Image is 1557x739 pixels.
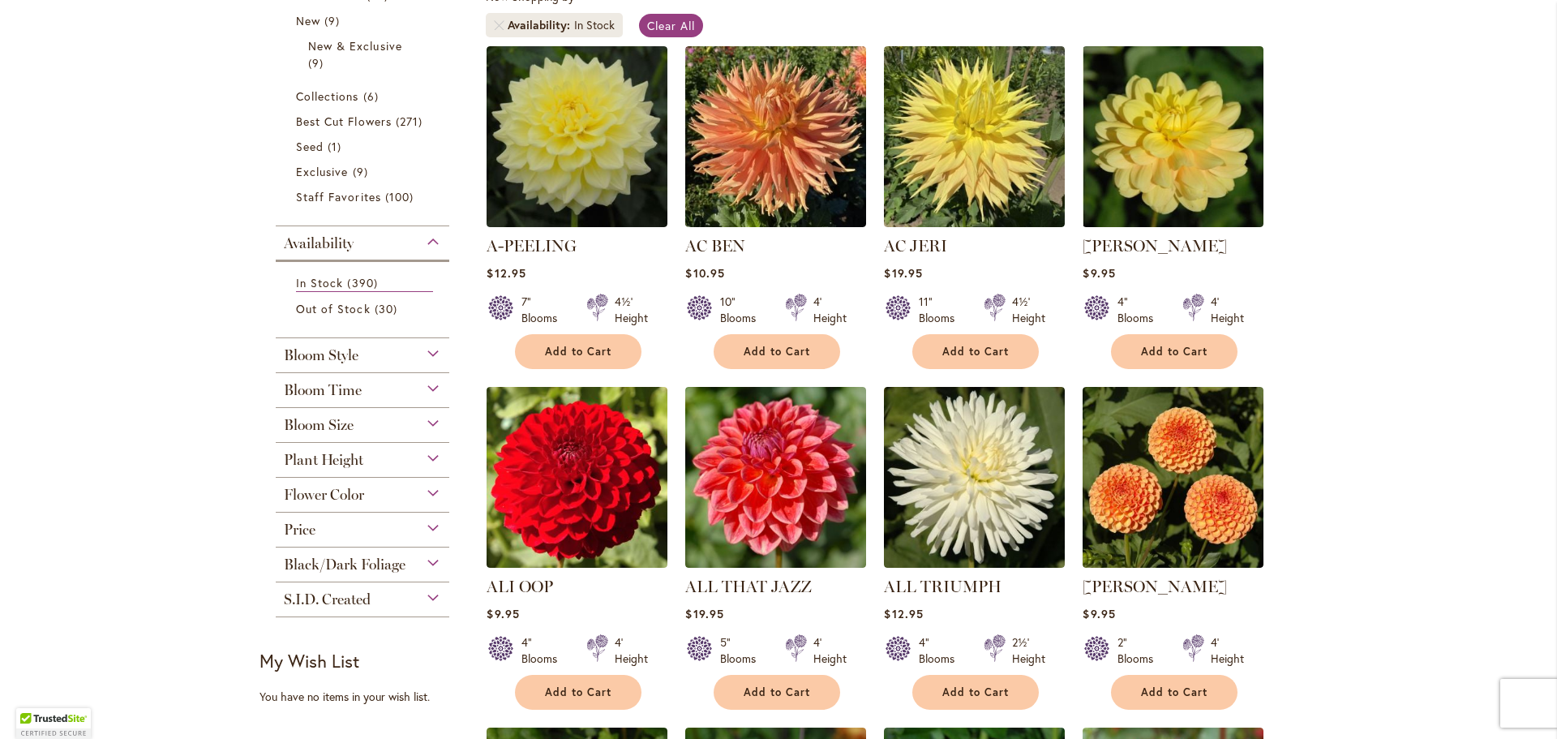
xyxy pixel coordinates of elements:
[324,12,344,29] span: 9
[284,234,354,252] span: Availability
[296,164,348,179] span: Exclusive
[487,606,519,621] span: $9.95
[296,138,433,155] a: Seed
[813,294,847,326] div: 4' Height
[685,215,866,230] a: AC BEN
[284,346,358,364] span: Bloom Style
[296,113,433,130] a: Best Cut Flowers
[487,236,577,256] a: A-PEELING
[685,387,866,568] img: ALL THAT JAZZ
[347,274,381,291] span: 390
[487,215,667,230] a: A-Peeling
[296,301,371,316] span: Out of Stock
[1111,334,1237,369] button: Add to Cart
[396,113,427,130] span: 271
[1083,606,1115,621] span: $9.95
[385,188,418,205] span: 100
[296,13,320,28] span: New
[545,345,611,359] span: Add to Cart
[284,486,364,504] span: Flower Color
[1111,675,1237,710] button: Add to Cart
[714,334,840,369] button: Add to Cart
[884,556,1065,571] a: ALL TRIUMPH
[515,675,641,710] button: Add to Cart
[1083,236,1227,256] a: [PERSON_NAME]
[296,139,324,154] span: Seed
[284,451,363,469] span: Plant Height
[884,215,1065,230] a: AC Jeri
[685,556,866,571] a: ALL THAT JAZZ
[308,38,402,54] span: New & Exclusive
[615,634,648,667] div: 4' Height
[296,300,433,317] a: Out of Stock 30
[508,17,574,33] span: Availability
[884,577,1002,596] a: ALL TRIUMPH
[487,387,667,568] img: ALI OOP
[284,381,362,399] span: Bloom Time
[375,300,401,317] span: 30
[296,163,433,180] a: Exclusive
[521,294,567,326] div: 7" Blooms
[1083,46,1263,227] img: AHOY MATEY
[912,334,1039,369] button: Add to Cart
[942,345,1009,359] span: Add to Cart
[296,274,433,292] a: In Stock 390
[685,606,723,621] span: $19.95
[720,294,766,326] div: 10" Blooms
[284,521,315,539] span: Price
[284,591,371,608] span: S.I.D. Created
[494,20,504,30] a: Remove Availability In Stock
[296,12,433,29] a: New
[1083,215,1263,230] a: AHOY MATEY
[615,294,648,326] div: 4½' Height
[685,46,866,227] img: AC BEN
[487,556,667,571] a: ALI OOP
[1211,294,1244,326] div: 4' Height
[296,188,433,205] a: Staff Favorites
[308,37,421,71] a: New &amp; Exclusive
[744,345,810,359] span: Add to Cart
[884,265,922,281] span: $19.95
[685,577,812,596] a: ALL THAT JAZZ
[353,163,372,180] span: 9
[328,138,345,155] span: 1
[574,17,615,33] div: In Stock
[919,294,964,326] div: 11" Blooms
[1141,345,1207,359] span: Add to Cart
[647,18,695,33] span: Clear All
[284,556,405,574] span: Black/Dark Foliage
[1211,634,1244,667] div: 4' Height
[884,606,923,621] span: $12.95
[744,685,810,699] span: Add to Cart
[487,265,525,281] span: $12.95
[1083,265,1115,281] span: $9.95
[813,634,847,667] div: 4' Height
[912,675,1039,710] button: Add to Cart
[545,685,611,699] span: Add to Cart
[308,54,328,71] span: 9
[296,88,433,105] a: Collections
[296,88,359,104] span: Collections
[259,649,359,672] strong: My Wish List
[1012,634,1045,667] div: 2½' Height
[259,689,476,705] div: You have no items in your wish list.
[639,14,703,37] a: Clear All
[296,114,392,129] span: Best Cut Flowers
[296,275,343,290] span: In Stock
[685,236,745,256] a: AC BEN
[884,387,1065,568] img: ALL TRIUMPH
[1012,294,1045,326] div: 4½' Height
[685,265,724,281] span: $10.95
[1141,685,1207,699] span: Add to Cart
[487,46,667,227] img: A-Peeling
[1083,577,1227,596] a: [PERSON_NAME]
[521,634,567,667] div: 4" Blooms
[284,416,354,434] span: Bloom Size
[1083,556,1263,571] a: AMBER QUEEN
[1117,294,1163,326] div: 4" Blooms
[487,577,553,596] a: ALI OOP
[884,46,1065,227] img: AC Jeri
[12,681,58,727] iframe: Launch Accessibility Center
[1083,387,1263,568] img: AMBER QUEEN
[1117,634,1163,667] div: 2" Blooms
